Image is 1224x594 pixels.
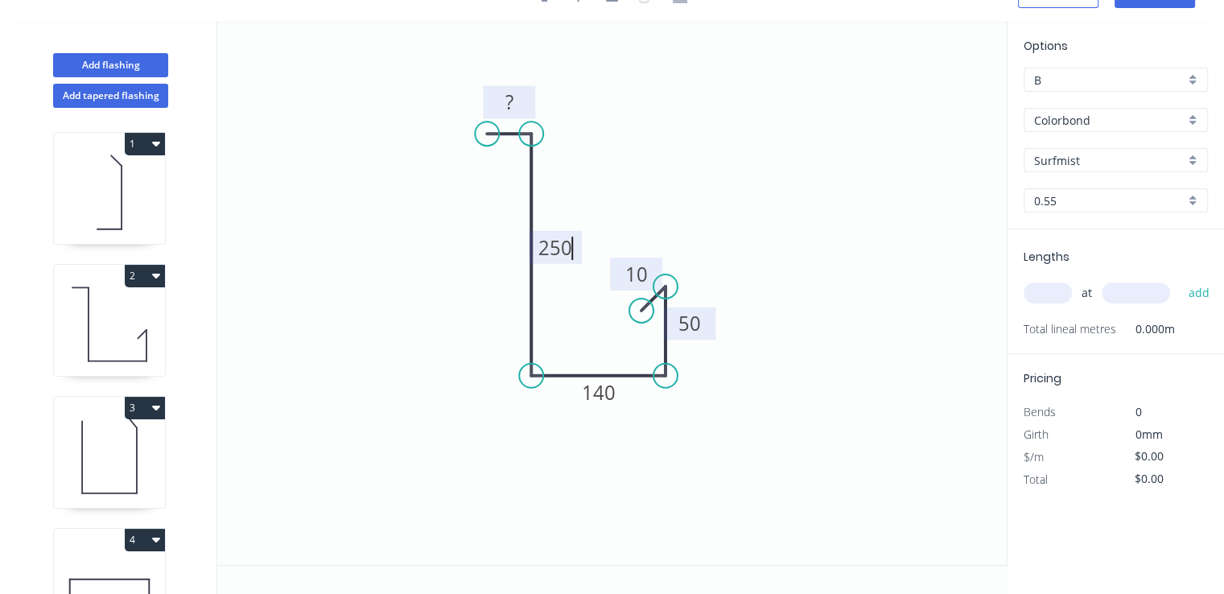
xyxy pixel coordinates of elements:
[1024,404,1056,419] span: Bends
[125,265,165,287] button: 2
[125,397,165,419] button: 3
[1034,72,1185,89] input: Price level
[1116,318,1175,340] span: 0.000m
[1034,192,1185,209] input: Thickness
[1024,38,1068,54] span: Options
[1024,449,1044,464] span: $/m
[625,261,648,287] tspan: 10
[1034,112,1185,129] input: Material
[1024,472,1048,487] span: Total
[582,379,616,406] tspan: 140
[1180,279,1218,307] button: add
[1082,282,1092,304] span: at
[1024,370,1061,386] span: Pricing
[1135,427,1163,442] span: 0mm
[1024,427,1049,442] span: Girth
[125,133,165,155] button: 1
[1024,249,1069,265] span: Lengths
[53,53,168,77] button: Add flashing
[217,21,1007,565] svg: 0
[678,310,701,336] tspan: 50
[1024,318,1116,340] span: Total lineal metres
[1135,404,1142,419] span: 0
[53,84,168,108] button: Add tapered flashing
[505,89,513,115] tspan: ?
[125,529,165,551] button: 4
[1034,152,1185,169] input: Colour
[538,233,572,260] tspan: 250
